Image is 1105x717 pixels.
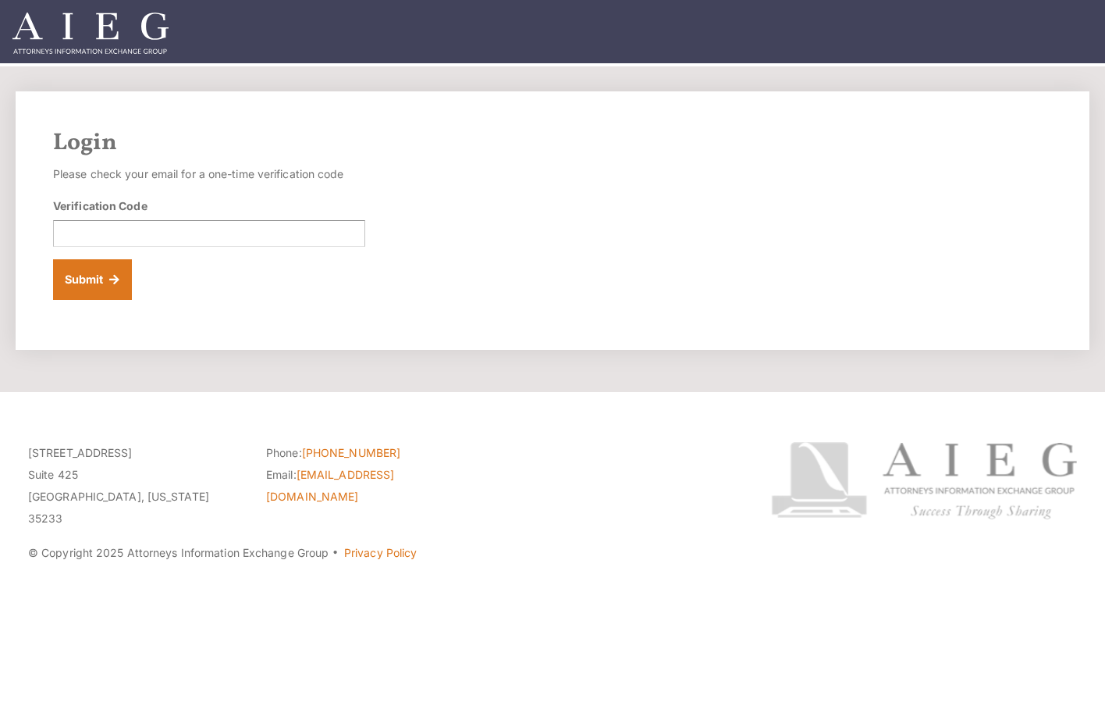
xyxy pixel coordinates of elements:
[53,259,132,300] button: Submit
[332,552,339,560] span: ·
[53,198,147,214] label: Verification Code
[53,163,365,185] p: Please check your email for a one-time verification code
[266,468,394,503] a: [EMAIL_ADDRESS][DOMAIN_NAME]
[28,442,243,530] p: [STREET_ADDRESS] Suite 425 [GEOGRAPHIC_DATA], [US_STATE] 35233
[302,446,400,459] a: [PHONE_NUMBER]
[53,129,1052,157] h2: Login
[266,442,481,464] li: Phone:
[12,12,169,54] img: Attorneys Information Exchange Group
[28,542,719,564] p: © Copyright 2025 Attorneys Information Exchange Group
[266,464,481,508] li: Email:
[771,442,1077,519] img: Attorneys Information Exchange Group logo
[344,546,417,559] a: Privacy Policy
